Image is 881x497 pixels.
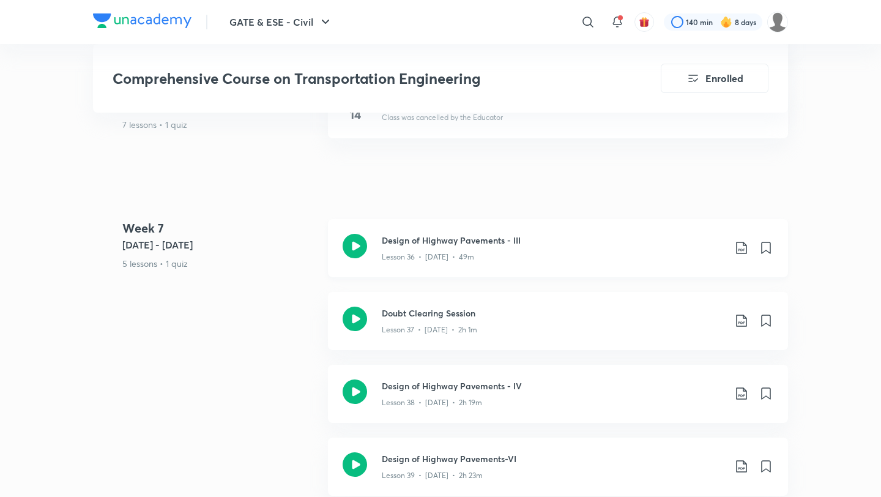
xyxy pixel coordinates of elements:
[382,452,724,465] h3: Design of Highway Pavements-VI
[328,80,788,153] a: Aug14Design of Highway Pavements-VClass was cancelled by the Educator
[113,70,592,88] h3: Comprehensive Course on Transportation Engineering
[328,292,788,365] a: Doubt Clearing SessionLesson 37 • [DATE] • 2h 1m
[382,307,724,319] h3: Doubt Clearing Session
[122,219,318,237] h4: Week 7
[639,17,650,28] img: avatar
[122,237,318,252] h5: [DATE] - [DATE]
[122,257,318,270] p: 5 lessons • 1 quiz
[222,10,340,34] button: GATE & ESE - Civil
[634,12,654,32] button: avatar
[382,252,474,263] p: Lesson 36 • [DATE] • 49m
[767,12,788,32] img: Rahul KD
[328,365,788,438] a: Design of Highway Pavements - IVLesson 38 • [DATE] • 2h 19m
[720,16,732,28] img: streak
[122,118,318,131] p: 7 lessons • 1 quiz
[93,13,191,31] a: Company Logo
[328,219,788,292] a: Design of Highway Pavements - IIILesson 36 • [DATE] • 49m
[382,112,503,123] p: Class was cancelled by the Educator
[93,13,191,28] img: Company Logo
[382,379,724,392] h3: Design of Highway Pavements - IV
[382,324,477,335] p: Lesson 37 • [DATE] • 2h 1m
[343,105,367,124] h4: 14
[382,470,483,481] p: Lesson 39 • [DATE] • 2h 23m
[382,397,482,408] p: Lesson 38 • [DATE] • 2h 19m
[661,64,768,93] button: Enrolled
[382,234,724,247] h3: Design of Highway Pavements - III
